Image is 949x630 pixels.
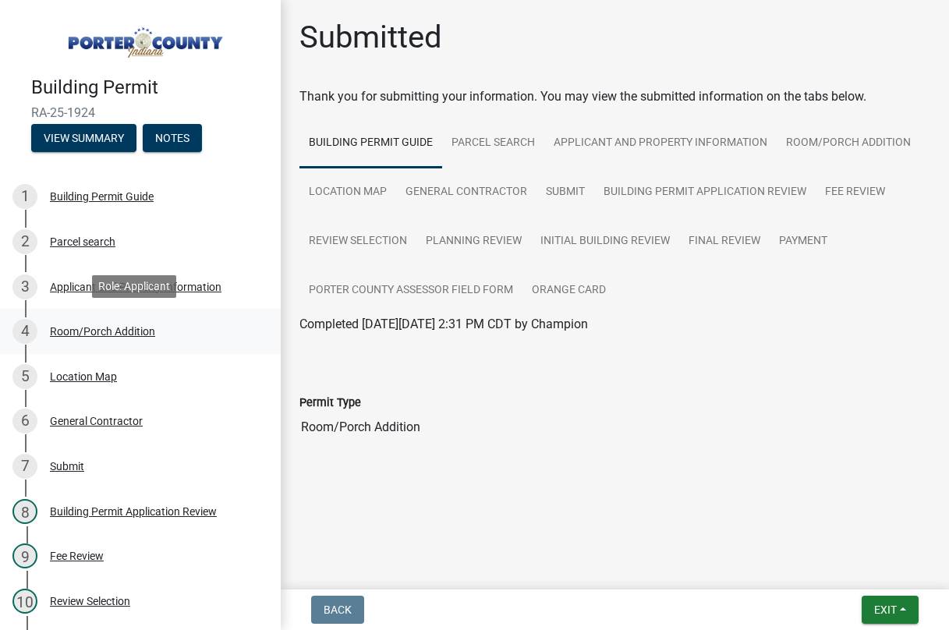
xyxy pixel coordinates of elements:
[50,326,155,337] div: Room/Porch Addition
[311,596,364,624] button: Back
[777,119,920,168] a: Room/Porch Addition
[874,603,897,616] span: Exit
[12,409,37,434] div: 6
[12,274,37,299] div: 3
[31,133,136,145] wm-modal-confirm: Summary
[442,119,544,168] a: Parcel search
[50,236,115,247] div: Parcel search
[299,168,396,218] a: Location Map
[12,454,37,479] div: 7
[536,168,594,218] a: Submit
[544,119,777,168] a: Applicant and Property Information
[299,217,416,267] a: Review Selection
[12,589,37,614] div: 10
[50,550,104,561] div: Fee Review
[143,124,202,152] button: Notes
[299,19,442,56] h1: Submitted
[396,168,536,218] a: General Contractor
[679,217,770,267] a: Final Review
[50,506,217,517] div: Building Permit Application Review
[31,124,136,152] button: View Summary
[31,76,268,99] h4: Building Permit
[12,499,37,524] div: 8
[770,217,837,267] a: Payment
[324,603,352,616] span: Back
[12,229,37,254] div: 2
[531,217,679,267] a: Initial Building Review
[50,416,143,426] div: General Contractor
[299,119,442,168] a: Building Permit Guide
[92,275,176,298] div: Role: Applicant
[50,281,221,292] div: Applicant and Property Information
[816,168,894,218] a: Fee Review
[299,398,361,409] label: Permit Type
[522,266,615,316] a: Orange Card
[50,371,117,382] div: Location Map
[594,168,816,218] a: Building Permit Application Review
[31,16,256,60] img: Porter County, Indiana
[12,364,37,389] div: 5
[50,461,84,472] div: Submit
[299,266,522,316] a: Porter County Assessor Field Form
[299,317,588,331] span: Completed [DATE][DATE] 2:31 PM CDT by Champion
[416,217,531,267] a: Planning Review
[299,87,930,106] div: Thank you for submitting your information. You may view the submitted information on the tabs below.
[12,543,37,568] div: 9
[12,184,37,209] div: 1
[31,105,250,120] span: RA-25-1924
[143,133,202,145] wm-modal-confirm: Notes
[12,319,37,344] div: 4
[862,596,919,624] button: Exit
[50,596,130,607] div: Review Selection
[50,191,154,202] div: Building Permit Guide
